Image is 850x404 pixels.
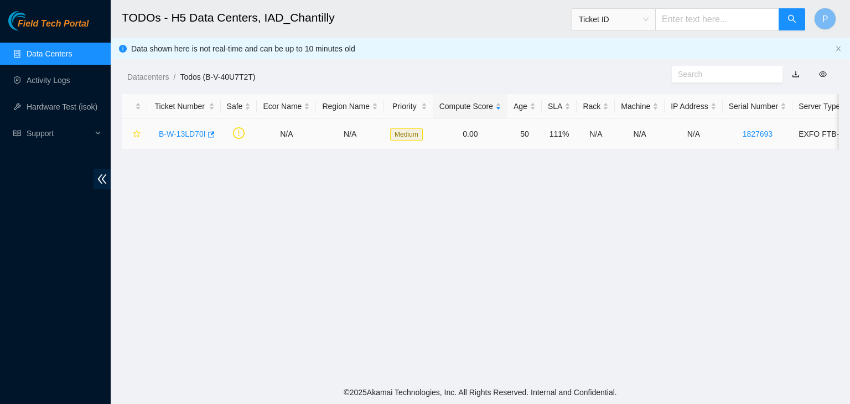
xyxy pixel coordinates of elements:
span: / [173,72,175,81]
span: Ticket ID [579,11,649,28]
button: close [835,45,842,53]
button: P [814,8,836,30]
a: B-W-13LD70I [159,130,206,138]
footer: © 2025 Akamai Technologies, Inc. All Rights Reserved. Internal and Confidential. [111,381,850,404]
span: Support [27,122,92,144]
img: Akamai Technologies [8,11,56,30]
input: Search [678,68,768,80]
span: Field Tech Portal [18,19,89,29]
td: 50 [507,119,542,149]
a: download [792,70,800,79]
a: Datacenters [127,72,169,81]
a: Todos (B-V-40U7T2T) [180,72,255,81]
a: Hardware Test (isok) [27,102,97,111]
td: N/A [665,119,722,149]
button: download [784,65,808,83]
td: N/A [577,119,615,149]
span: eye [819,70,827,78]
span: P [822,12,828,26]
a: Akamai TechnologiesField Tech Portal [8,20,89,34]
td: N/A [316,119,384,149]
span: double-left [94,169,111,189]
a: Activity Logs [27,76,70,85]
span: read [13,130,21,137]
span: exclamation-circle [233,127,245,139]
td: N/A [615,119,665,149]
a: 1827693 [743,130,773,138]
td: N/A [257,119,316,149]
td: 0.00 [433,119,507,149]
td: 111% [542,119,577,149]
span: Medium [390,128,423,141]
span: star [133,130,141,139]
button: star [128,125,141,143]
span: close [835,45,842,52]
input: Enter text here... [655,8,779,30]
a: Data Centers [27,49,72,58]
span: search [787,14,796,25]
button: search [779,8,805,30]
